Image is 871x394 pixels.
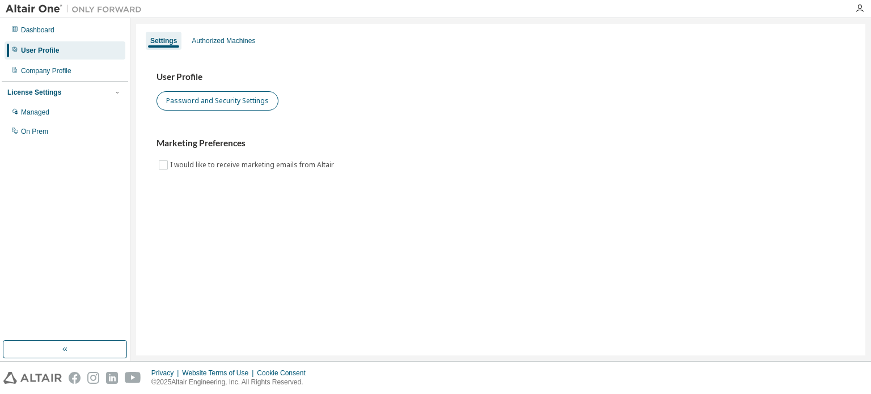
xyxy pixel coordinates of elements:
img: Altair One [6,3,147,15]
div: On Prem [21,127,48,136]
div: Managed [21,108,49,117]
div: Cookie Consent [257,368,312,378]
h3: User Profile [157,71,845,83]
div: Settings [150,36,177,45]
img: youtube.svg [125,372,141,384]
label: I would like to receive marketing emails from Altair [170,158,336,172]
h3: Marketing Preferences [157,138,845,149]
div: Website Terms of Use [182,368,257,378]
img: instagram.svg [87,372,99,384]
div: License Settings [7,88,61,97]
img: altair_logo.svg [3,372,62,384]
img: facebook.svg [69,372,81,384]
p: © 2025 Altair Engineering, Inc. All Rights Reserved. [151,378,312,387]
div: Company Profile [21,66,71,75]
div: Authorized Machines [192,36,255,45]
img: linkedin.svg [106,372,118,384]
div: User Profile [21,46,59,55]
div: Privacy [151,368,182,378]
button: Password and Security Settings [157,91,278,111]
div: Dashboard [21,26,54,35]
